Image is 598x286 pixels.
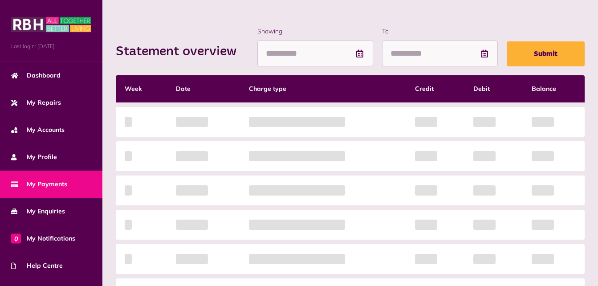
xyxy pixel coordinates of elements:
[11,234,75,243] span: My Notifications
[11,233,21,243] span: 0
[11,261,63,270] span: Help Centre
[11,207,65,216] span: My Enquiries
[11,42,91,50] span: Last login: [DATE]
[11,152,57,162] span: My Profile
[11,125,65,135] span: My Accounts
[11,16,91,33] img: MyRBH
[11,71,61,80] span: Dashboard
[11,98,61,107] span: My Repairs
[11,180,67,189] span: My Payments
